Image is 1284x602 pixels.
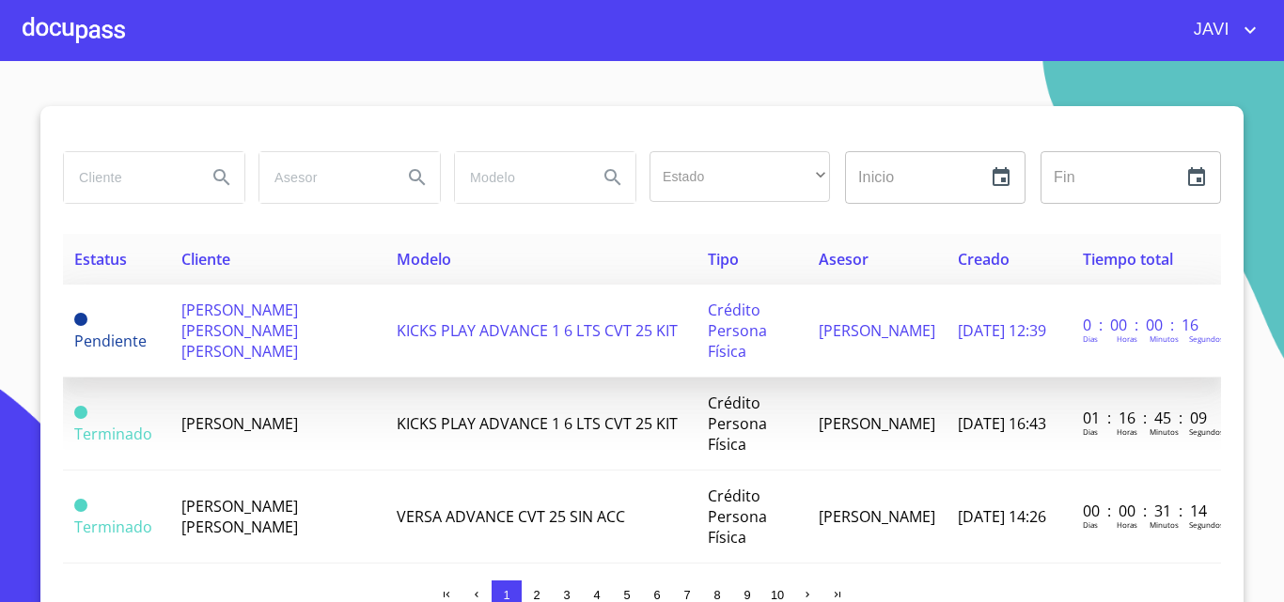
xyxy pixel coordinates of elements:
[397,249,451,270] span: Modelo
[181,496,298,537] span: [PERSON_NAME] [PERSON_NAME]
[713,588,720,602] span: 8
[653,588,660,602] span: 6
[1083,333,1098,344] p: Dias
[819,506,935,527] span: [PERSON_NAME]
[74,499,87,512] span: Terminado
[708,249,739,270] span: Tipo
[819,249,869,270] span: Asesor
[771,588,784,602] span: 10
[64,152,192,203] input: search
[397,320,678,341] span: KICKS PLAY ADVANCE 1 6 LTS CVT 25 KIT
[74,331,147,351] span: Pendiente
[650,151,830,202] div: ​
[819,413,935,434] span: [PERSON_NAME]
[590,155,635,200] button: Search
[708,393,767,455] span: Crédito Persona Física
[181,300,298,362] span: [PERSON_NAME] [PERSON_NAME] [PERSON_NAME]
[1083,315,1210,335] p: 0 : 00 : 00 : 16
[397,506,625,527] span: VERSA ADVANCE CVT 25 SIN ACC
[395,155,440,200] button: Search
[1117,333,1137,344] p: Horas
[181,249,230,270] span: Cliente
[74,249,127,270] span: Estatus
[958,249,1010,270] span: Creado
[259,152,387,203] input: search
[74,424,152,444] span: Terminado
[397,413,678,434] span: KICKS PLAY ADVANCE 1 6 LTS CVT 25 KIT
[1150,426,1179,437] p: Minutos
[1083,501,1210,521] p: 00 : 00 : 31 : 14
[1189,426,1224,437] p: Segundos
[1083,519,1098,530] p: Dias
[1189,333,1224,344] p: Segundos
[683,588,690,602] span: 7
[1083,426,1098,437] p: Dias
[199,155,244,200] button: Search
[1117,519,1137,530] p: Horas
[593,588,600,602] span: 4
[1180,15,1239,45] span: JAVI
[958,320,1046,341] span: [DATE] 12:39
[1083,249,1173,270] span: Tiempo total
[74,517,152,537] span: Terminado
[819,320,935,341] span: [PERSON_NAME]
[958,413,1046,434] span: [DATE] 16:43
[181,413,298,434] span: [PERSON_NAME]
[1150,333,1179,344] p: Minutos
[958,506,1046,527] span: [DATE] 14:26
[74,406,87,419] span: Terminado
[1150,519,1179,530] p: Minutos
[744,588,750,602] span: 9
[623,588,630,602] span: 5
[708,300,767,362] span: Crédito Persona Física
[1180,15,1261,45] button: account of current user
[708,486,767,548] span: Crédito Persona Física
[1117,426,1137,437] p: Horas
[74,313,87,326] span: Pendiente
[1083,408,1210,428] p: 01 : 16 : 45 : 09
[503,588,509,602] span: 1
[563,588,570,602] span: 3
[455,152,583,203] input: search
[533,588,540,602] span: 2
[1189,519,1224,530] p: Segundos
